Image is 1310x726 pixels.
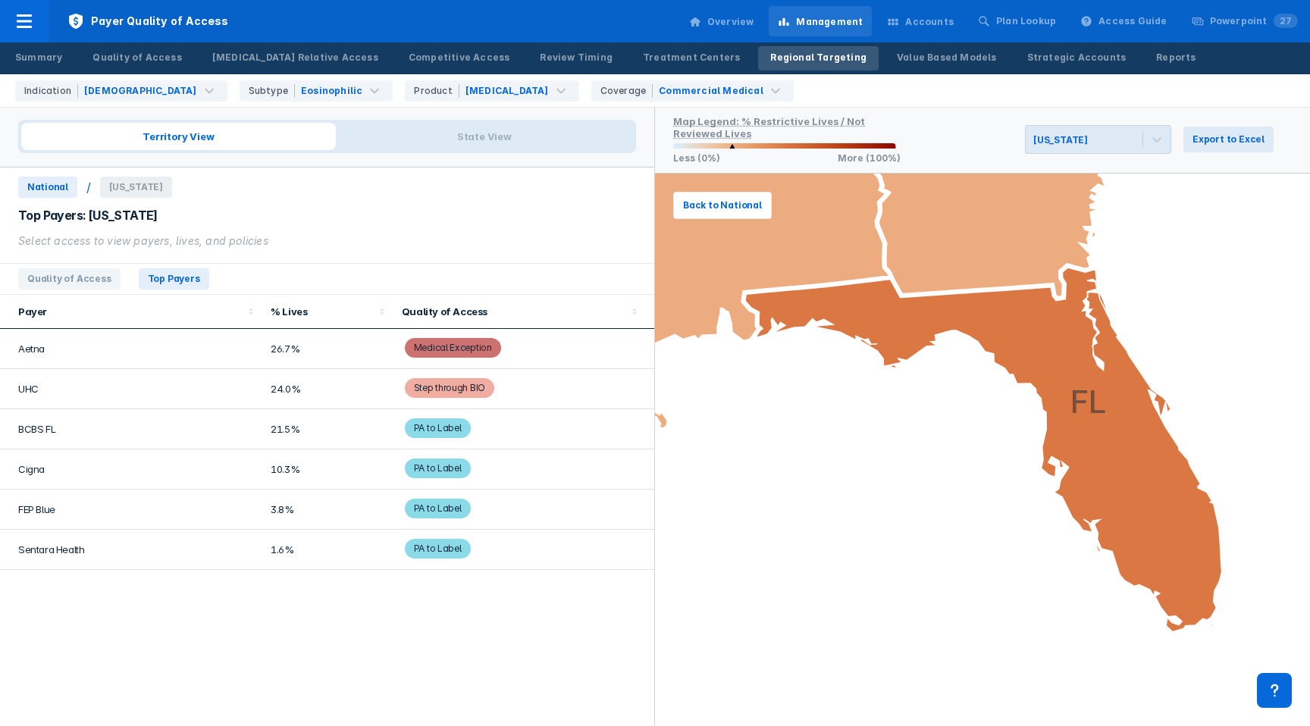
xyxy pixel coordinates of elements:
text: Compared to National [555,150,785,177]
span: 27 [1274,14,1298,28]
td: 26.7% [262,329,393,369]
a: [MEDICAL_DATA] Relative Access [200,46,390,70]
td: 24.0% [262,369,393,409]
span: PA to Label [405,499,471,518]
a: Treatment Centers [631,46,752,70]
span: Top Payers [139,268,209,289]
div: Accounts [905,15,954,29]
div: Product [414,84,459,98]
a: Accounts [878,6,963,36]
div: Value Based Models [897,51,997,64]
a: Reports [1144,46,1208,70]
div: Competitive Access [409,51,510,64]
span: State View [336,123,633,150]
span: National [18,177,77,198]
div: Map Legend: % Restrictive Lives / Not Reviewed Lives [673,115,865,139]
div: Coverage [600,84,653,98]
a: Quality of Access [80,46,193,70]
button: Export to Excel [1183,127,1274,152]
a: Overview [680,6,763,36]
div: [DEMOGRAPHIC_DATA] [84,84,197,98]
div: Regional Targeting [770,51,867,64]
div: [MEDICAL_DATA] [465,84,549,98]
td: 21.5% [262,409,393,449]
div: Access Guide [1098,14,1167,28]
a: Value Based Models [885,46,1009,70]
span: PA to Label [405,539,471,559]
td: 1.6% [262,530,393,570]
a: Strategic Accounts [1015,46,1139,70]
span: Quality of Access [18,268,121,289]
a: Management [769,6,872,36]
div: Review Timing [540,51,613,64]
div: Contact Support [1257,673,1292,708]
div: Powerpoint [1210,14,1298,28]
div: Indication [24,84,78,98]
div: / [86,180,91,195]
td: 3.8% [262,490,393,530]
p: More (100%) [838,152,901,164]
a: Regional Targeting [758,46,879,70]
div: Reports [1156,51,1196,64]
div: Commercial Medical [659,84,763,98]
div: Management [796,15,863,29]
div: Eosinophilic [301,84,362,98]
div: % Lives [271,305,375,318]
a: Review Timing [528,46,625,70]
a: Competitive Access [396,46,522,70]
div: Payer [18,305,243,318]
div: Quality of Access [92,51,181,64]
div: Quality of Access [402,305,627,318]
span: [US_STATE] [100,177,172,198]
div: Treatment Centers [643,51,740,64]
div: [MEDICAL_DATA] Relative Access [212,51,378,64]
td: 10.3% [262,449,393,490]
div: Subtype [249,84,295,98]
div: Top Payers: [US_STATE] [18,207,636,224]
button: Back to National [673,192,772,219]
span: PA to Label [405,458,471,478]
a: Summary [3,46,74,70]
span: Medical Exception [405,338,501,358]
span: Back to National [683,199,762,212]
div: Strategic Accounts [1027,51,1127,64]
p: Less (0%) [673,152,720,164]
div: Select access to view payers, lives, and policies [18,233,636,249]
div: Overview [707,15,754,29]
span: Territory View [21,123,336,150]
div: [US_STATE] [1033,134,1088,146]
div: Plan Lookup [996,14,1056,28]
span: Export to Excel [1192,133,1265,146]
span: PA to Label [405,418,471,438]
span: Step through BIO [405,378,494,398]
div: Summary [15,51,62,64]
